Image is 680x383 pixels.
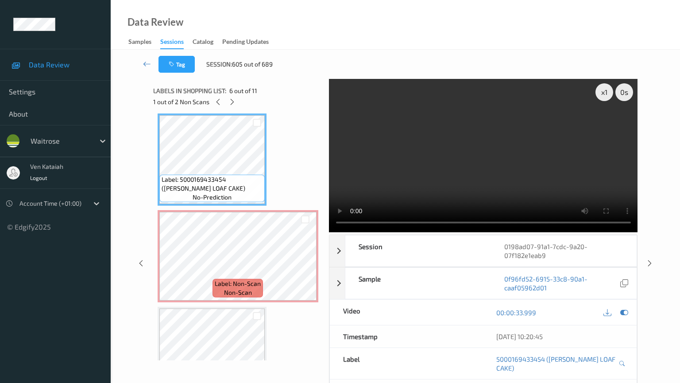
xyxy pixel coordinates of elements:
div: [DATE] 10:20:45 [496,332,623,341]
div: Label [330,348,483,379]
div: 0 s [615,83,633,101]
div: Session [345,235,491,266]
a: Catalog [193,36,222,48]
span: 605 out of 689 [232,60,273,69]
div: Samples [128,37,151,48]
a: Sessions [160,36,193,49]
a: Pending Updates [222,36,278,48]
a: Samples [128,36,160,48]
div: Catalog [193,37,213,48]
div: 0198ad07-91a1-7cdc-9a20-07f182e1eab9 [491,235,637,266]
span: Labels in shopping list: [153,86,226,95]
a: 0f96fd52-6915-33c8-90a1-caaf05962d01 [504,274,618,292]
span: no-prediction [193,193,232,202]
button: Tag [158,56,195,73]
span: 6 out of 11 [229,86,257,95]
div: Timestamp [330,325,483,348]
span: non-scan [224,288,252,297]
a: 00:00:33.999 [496,308,536,317]
div: Data Review [127,18,183,27]
div: Sessions [160,37,184,49]
div: Session0198ad07-91a1-7cdc-9a20-07f182e1eab9 [329,235,637,267]
div: Sample0f96fd52-6915-33c8-90a1-caaf05962d01 [329,267,637,299]
span: Label: Non-Scan [215,279,261,288]
div: Pending Updates [222,37,269,48]
div: 1 out of 2 Non Scans [153,96,323,107]
span: Session: [206,60,232,69]
div: Video [330,300,483,325]
div: Sample [345,268,491,299]
a: 5000169433454 ([PERSON_NAME] LOAF CAKE) [496,355,616,372]
span: Label: 5000169433454 ([PERSON_NAME] LOAF CAKE) [162,175,263,193]
div: x 1 [595,83,613,101]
